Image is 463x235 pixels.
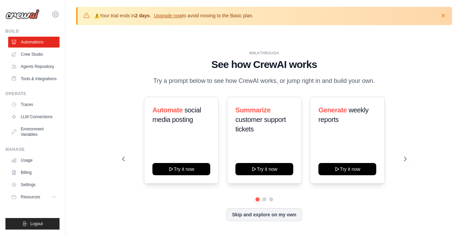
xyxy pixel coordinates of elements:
[5,9,39,19] img: Logo
[5,147,60,152] div: Manage
[30,221,43,227] span: Logout
[235,106,270,114] span: Summarize
[318,163,376,175] button: Try it now
[8,155,60,166] a: Usage
[152,163,210,175] button: Try it now
[318,106,347,114] span: Generate
[21,194,40,200] span: Resources
[8,111,60,122] a: LLM Connections
[154,13,182,18] a: Upgrade now
[8,192,60,202] button: Resources
[150,76,379,86] p: Try a prompt below to see how CrewAI works, or jump right in and build your own.
[235,163,293,175] button: Try it now
[94,12,253,19] p: Your trial ends in . to avoid moving to the Basic plan.
[318,106,368,123] span: weekly reports
[5,29,60,34] div: Build
[152,106,201,123] span: social media posting
[8,99,60,110] a: Traces
[8,49,60,60] a: Crew Studio
[8,61,60,72] a: Agents Repository
[235,116,286,133] span: customer support tickets
[5,91,60,96] div: Operate
[122,51,407,56] div: WALKTHROUGH
[226,208,302,221] button: Skip and explore on my own
[5,218,60,230] button: Logout
[122,58,407,71] h1: See how CrewAI works
[94,13,100,18] strong: ⚠️
[152,106,183,114] span: Automate
[8,167,60,178] a: Billing
[8,37,60,48] a: Automations
[8,179,60,190] a: Settings
[8,73,60,84] a: Tools & Integrations
[135,13,150,18] strong: 2 days
[8,124,60,140] a: Environment Variables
